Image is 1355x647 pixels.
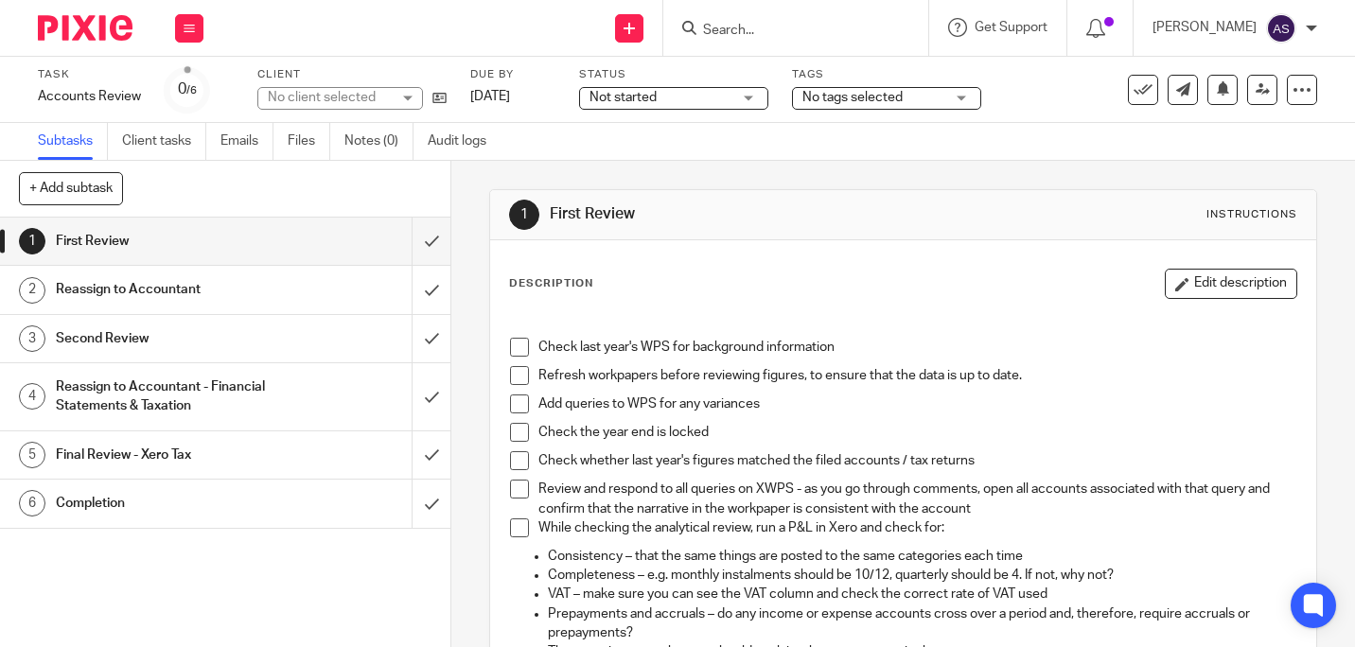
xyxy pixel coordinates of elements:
h1: Reassign to Accountant [56,275,281,304]
p: Completeness – e.g. monthly instalments should be 10/12, quarterly should be 4. If not, why not? [548,566,1296,585]
p: Check the year end is locked [538,423,1296,442]
h1: Completion [56,489,281,517]
a: Client tasks [122,123,206,160]
h1: First Review [56,227,281,255]
div: Accounts Review [38,87,141,106]
span: Not started [590,91,657,104]
h1: First Review [550,204,944,224]
img: svg%3E [1266,13,1296,44]
h1: Reassign to Accountant - Financial Statements & Taxation [56,373,281,421]
p: Check last year's WPS for background information [538,338,1296,357]
div: 0 [178,79,197,100]
div: 5 [19,442,45,468]
button: Edit description [1165,269,1297,299]
label: Tags [792,67,981,82]
p: While checking the analytical review, run a P&L in Xero and check for: [538,518,1296,537]
div: No client selected [268,88,391,107]
input: Search [701,23,871,40]
p: Refresh workpapers before reviewing figures, to ensure that the data is up to date. [538,366,1296,385]
button: + Add subtask [19,172,123,204]
p: Description [509,276,593,291]
a: Emails [220,123,273,160]
p: Prepayments and accruals – do any income or expense accounts cross over a period and, therefore, ... [548,604,1296,643]
a: Notes (0) [344,123,414,160]
div: 1 [19,228,45,254]
span: [DATE] [470,90,510,103]
p: Consistency – that the same things are posted to the same categories each time [548,547,1296,566]
h1: Final Review - Xero Tax [56,441,281,469]
span: No tags selected [802,91,903,104]
a: Files [288,123,330,160]
a: Subtasks [38,123,108,160]
a: Audit logs [428,123,501,160]
p: Add queries to WPS for any variances [538,394,1296,413]
label: Status [579,67,768,82]
p: Review and respond to all queries on XWPS - as you go through comments, open all accounts associa... [538,480,1296,518]
label: Due by [470,67,555,82]
label: Task [38,67,141,82]
div: 1 [509,200,539,230]
div: 4 [19,383,45,410]
p: [PERSON_NAME] [1153,18,1257,37]
span: Get Support [975,21,1047,34]
div: 6 [19,490,45,516]
img: Pixie [38,15,132,41]
label: Client [257,67,447,82]
div: 3 [19,325,45,352]
div: 2 [19,277,45,304]
small: /6 [186,85,197,96]
p: VAT – make sure you can see the VAT column and check the correct rate of VAT used [548,585,1296,603]
p: Check whether last year's figures matched the filed accounts / tax returns [538,451,1296,470]
div: Instructions [1206,207,1297,222]
h1: Second Review [56,324,281,353]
